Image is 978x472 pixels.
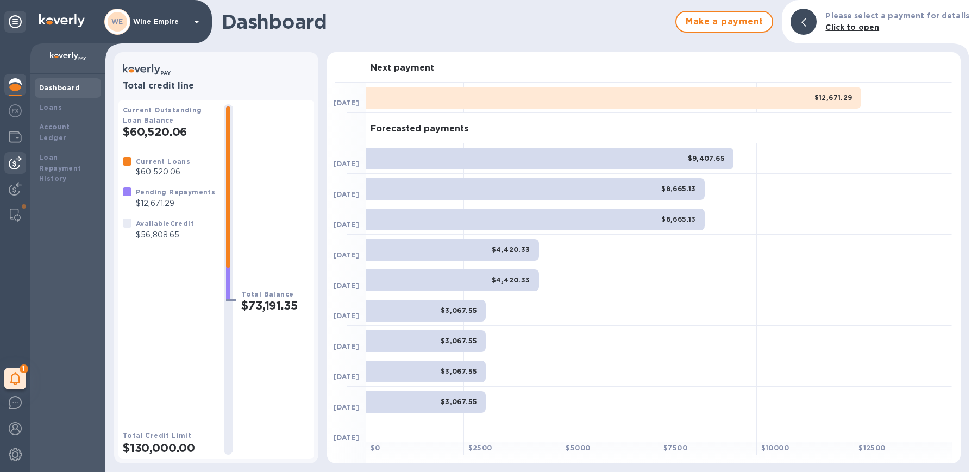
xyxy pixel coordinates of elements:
[334,433,359,442] b: [DATE]
[241,290,293,298] b: Total Balance
[136,158,190,166] b: Current Loans
[9,130,22,143] img: Wallets
[334,373,359,381] b: [DATE]
[136,166,190,178] p: $60,520.06
[675,11,773,33] button: Make a payment
[441,398,478,406] b: $3,067.55
[661,185,696,193] b: $8,665.13
[334,160,359,168] b: [DATE]
[39,123,70,142] b: Account Ledger
[123,441,215,455] h2: $130,000.00
[39,153,81,183] b: Loan Repayment History
[468,444,492,452] b: $ 2500
[136,198,215,209] p: $12,671.29
[685,15,763,28] span: Make a payment
[136,219,194,228] b: Available Credit
[222,10,670,33] h1: Dashboard
[111,17,123,26] b: WE
[20,364,28,373] span: 1
[371,444,380,452] b: $ 0
[123,431,191,439] b: Total Credit Limit
[371,63,434,73] h3: Next payment
[334,281,359,290] b: [DATE]
[39,84,80,92] b: Dashboard
[661,215,696,223] b: $8,665.13
[9,104,22,117] img: Foreign exchange
[123,81,310,91] h3: Total credit line
[136,229,194,241] p: $56,808.65
[761,444,789,452] b: $ 10000
[123,125,215,139] h2: $60,520.06
[492,246,530,254] b: $4,420.33
[441,306,478,314] b: $3,067.55
[663,444,687,452] b: $ 7500
[371,124,468,134] h3: Forecasted payments
[825,11,969,20] b: Please select a payment for details
[334,312,359,320] b: [DATE]
[334,190,359,198] b: [DATE]
[39,103,62,111] b: Loans
[334,99,359,107] b: [DATE]
[4,11,26,33] div: Unpin categories
[566,444,590,452] b: $ 5000
[814,93,852,102] b: $12,671.29
[334,251,359,259] b: [DATE]
[334,342,359,350] b: [DATE]
[136,188,215,196] b: Pending Repayments
[241,299,310,312] h2: $73,191.35
[492,276,530,284] b: $4,420.33
[688,154,725,162] b: $9,407.65
[441,337,478,345] b: $3,067.55
[825,23,879,32] b: Click to open
[334,221,359,229] b: [DATE]
[334,403,359,411] b: [DATE]
[441,367,478,375] b: $3,067.55
[123,106,202,124] b: Current Outstanding Loan Balance
[133,18,187,26] p: Wine Empire
[39,14,85,27] img: Logo
[858,444,885,452] b: $ 12500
